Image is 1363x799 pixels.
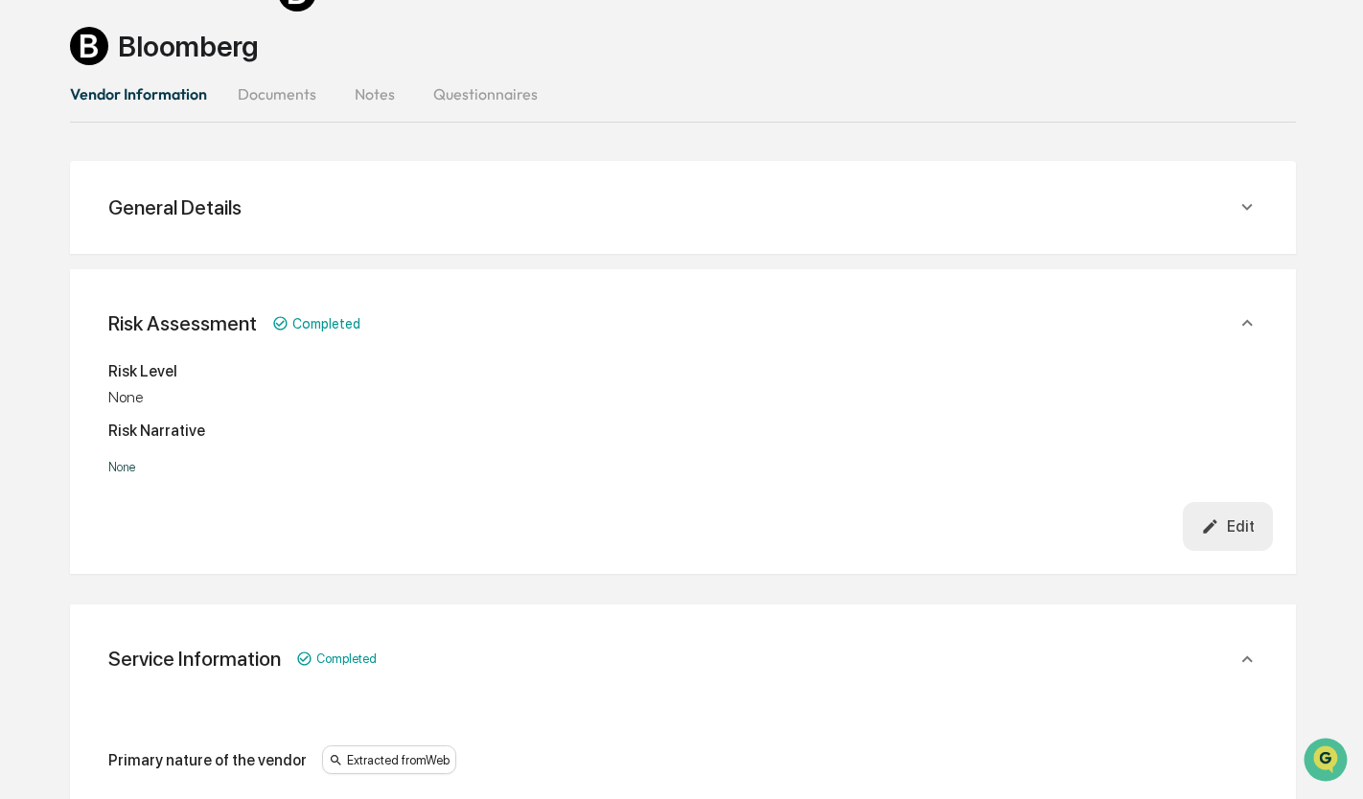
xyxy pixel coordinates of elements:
[1201,517,1255,536] div: Edit
[108,362,1259,380] div: Risk Level
[418,71,553,117] button: Questionnaires
[65,166,243,181] div: We're available if you need us!
[38,241,124,261] span: Preclearance
[93,354,1274,551] div: General Details
[70,71,1297,117] div: secondary tabs example
[292,315,360,331] span: Completed
[70,27,1297,65] div: Bloomberg
[38,278,121,297] span: Data Lookup
[70,71,222,117] button: Vendor Information
[93,184,1274,231] div: General Details
[108,195,242,219] div: General Details
[65,147,314,166] div: Start new chat
[19,280,35,295] div: 🔎
[19,40,349,71] p: How can we help?
[19,147,54,181] img: 1746055101610-c473b297-6a78-478c-a979-82029cc54cd1
[93,628,1274,690] div: Service InformationCompleted
[222,71,332,117] button: Documents
[135,324,232,339] a: Powered byPylon
[19,243,35,259] div: 🖐️
[1302,736,1353,788] iframe: Open customer support
[108,751,307,769] div: Primary nature of the vendor
[12,234,131,268] a: 🖐️Preclearance
[108,388,1259,406] div: None
[93,292,1274,354] div: Risk AssessmentCompleted
[12,270,128,305] a: 🔎Data Lookup
[131,234,245,268] a: 🗄️Attestations
[191,325,232,339] span: Pylon
[1183,502,1274,551] button: Edit
[158,241,238,261] span: Attestations
[332,71,418,117] button: Notes
[322,745,457,774] div: Extracted from Web
[108,311,257,335] div: Risk Assessment
[108,647,281,671] div: Service Information
[108,460,1259,474] p: None
[139,243,154,259] div: 🗄️
[70,27,108,65] img: Vendor Logo
[108,422,1259,440] div: Risk Narrative
[326,152,349,175] button: Start new chat
[316,651,377,666] span: Completed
